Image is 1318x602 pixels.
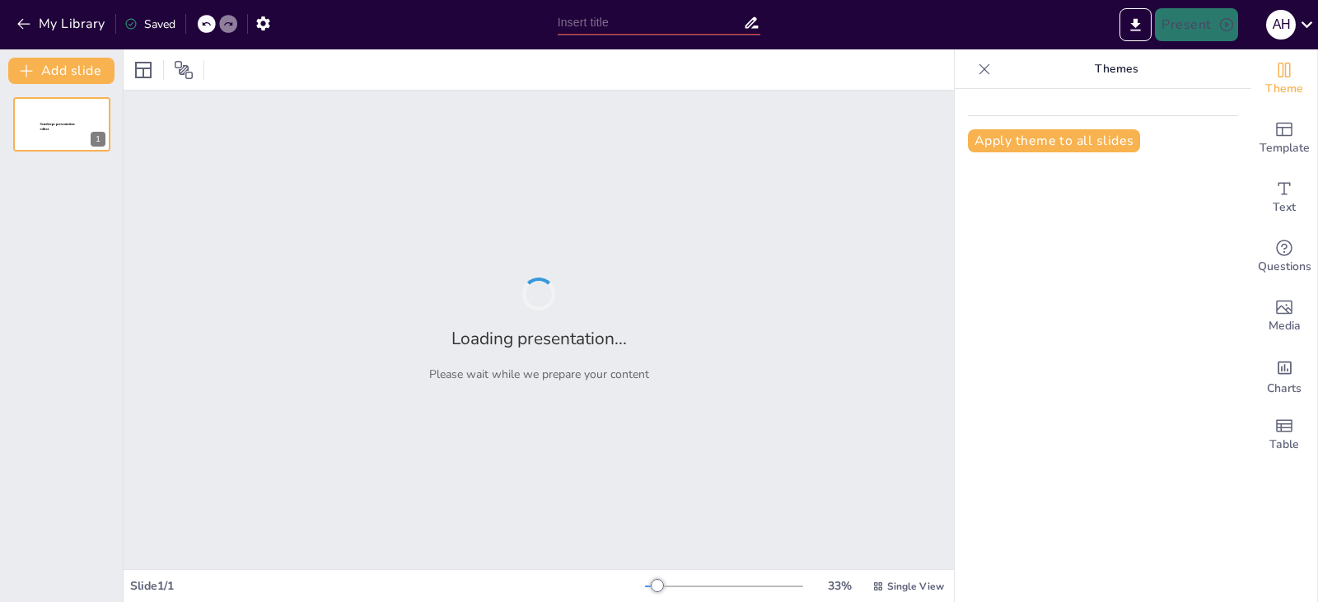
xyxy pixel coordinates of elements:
div: 33 % [820,578,859,594]
span: Single View [887,580,944,593]
span: Theme [1265,80,1303,98]
span: Sendsteps presentation editor [40,123,75,132]
span: Table [1269,436,1299,454]
div: Get real-time input from your audience [1251,227,1317,287]
button: A H [1266,8,1296,41]
div: 1 [91,132,105,147]
p: Please wait while we prepare your content [429,366,649,382]
div: Change the overall theme [1251,49,1317,109]
div: A H [1266,10,1296,40]
span: Template [1260,139,1310,157]
button: Apply theme to all slides [968,129,1140,152]
div: Slide 1 / 1 [130,578,645,594]
div: Add text boxes [1251,168,1317,227]
button: Present [1155,8,1237,41]
div: Layout [130,57,157,83]
h2: Loading presentation... [451,327,627,350]
span: Charts [1267,380,1302,398]
div: Saved [124,16,175,32]
span: Media [1269,317,1301,335]
p: Themes [998,49,1235,89]
input: Insert title [558,11,744,35]
button: Export to PowerPoint [1119,8,1152,41]
span: Questions [1258,258,1311,276]
div: Sendsteps presentation editor1 [13,97,110,152]
div: Add ready made slides [1251,109,1317,168]
div: Add images, graphics, shapes or video [1251,287,1317,346]
span: Text [1273,198,1296,217]
div: Add a table [1251,405,1317,464]
button: Add slide [8,58,115,84]
button: My Library [12,11,112,37]
span: Position [174,60,194,80]
div: Add charts and graphs [1251,346,1317,405]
